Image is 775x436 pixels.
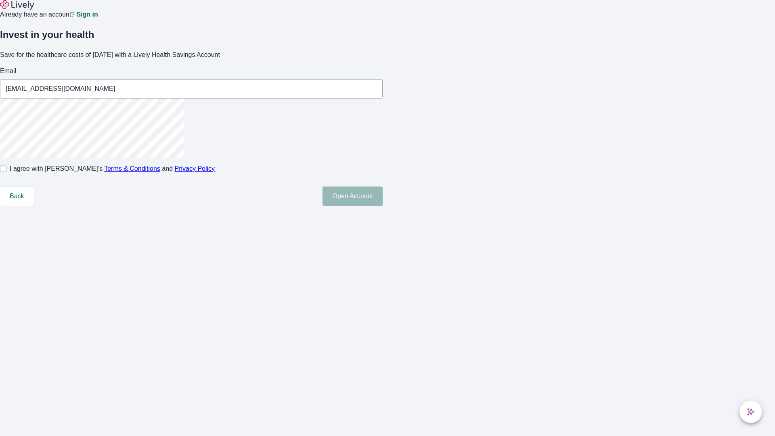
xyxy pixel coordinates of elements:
[76,11,98,18] a: Sign in
[739,400,762,423] button: chat
[747,408,755,416] svg: Lively AI Assistant
[104,165,160,172] a: Terms & Conditions
[175,165,215,172] a: Privacy Policy
[10,164,215,174] span: I agree with [PERSON_NAME]’s and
